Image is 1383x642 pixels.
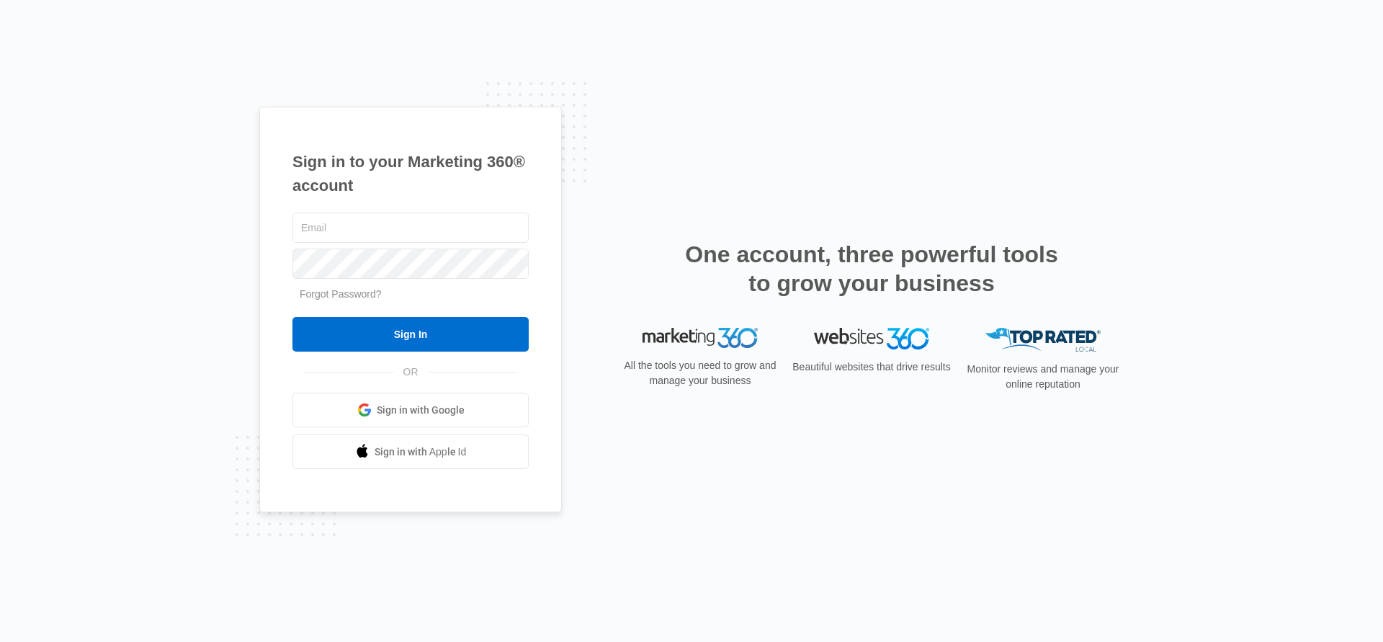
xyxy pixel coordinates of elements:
[393,365,429,380] span: OR
[375,445,467,460] span: Sign in with Apple Id
[681,240,1062,298] h2: One account, three powerful tools to grow your business
[300,288,382,300] a: Forgot Password?
[619,358,781,388] p: All the tools you need to grow and manage your business
[292,213,529,243] input: Email
[985,328,1101,352] img: Top Rated Local
[292,317,529,352] input: Sign In
[292,393,529,427] a: Sign in with Google
[292,150,529,197] h1: Sign in to your Marketing 360® account
[791,360,952,375] p: Beautiful websites that drive results
[377,403,465,418] span: Sign in with Google
[962,362,1124,392] p: Monitor reviews and manage your online reputation
[814,328,929,349] img: Websites 360
[643,328,758,348] img: Marketing 360
[292,434,529,469] a: Sign in with Apple Id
